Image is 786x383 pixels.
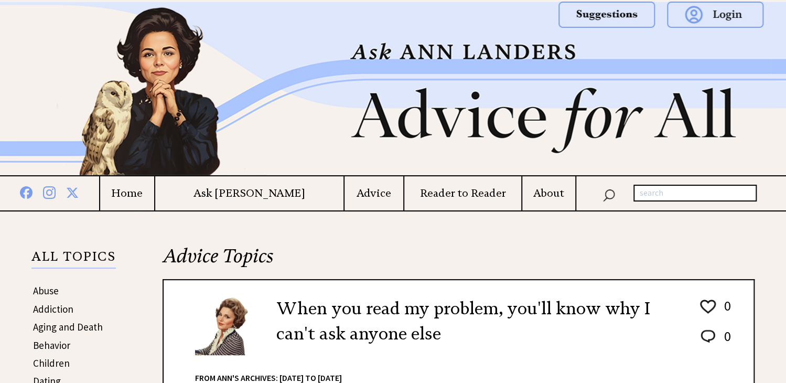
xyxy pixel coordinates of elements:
[195,296,261,355] img: Ann6%20v2%20small.png
[163,243,755,279] h2: Advice Topics
[155,187,343,200] a: Ask [PERSON_NAME]
[344,187,404,200] a: Advice
[33,357,70,369] a: Children
[33,339,70,352] a: Behavior
[43,184,56,199] img: instagram%20blue.png
[522,187,575,200] a: About
[667,2,763,28] img: login.png
[20,184,33,199] img: facebook%20blue.png
[33,321,103,333] a: Aging and Death
[66,185,79,199] img: x%20blue.png
[602,187,615,202] img: search_nav.png
[100,187,154,200] a: Home
[558,2,655,28] img: suggestions.png
[31,251,116,269] p: ALL TOPICS
[719,297,731,326] td: 0
[698,297,717,316] img: heart_outline%201.png
[633,185,757,201] input: search
[771,2,776,175] img: right_new2.png
[33,303,73,315] a: Addiction
[276,296,683,346] h2: When you read my problem, you'll know why I can't ask anyone else
[33,284,59,297] a: Abuse
[698,328,717,345] img: message_round%202.png
[404,187,521,200] a: Reader to Reader
[719,327,731,355] td: 0
[16,2,771,175] img: header2b_v1.png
